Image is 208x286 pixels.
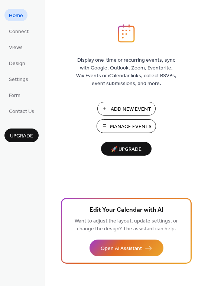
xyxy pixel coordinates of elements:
[9,44,23,52] span: Views
[4,73,33,85] a: Settings
[9,28,29,36] span: Connect
[90,240,163,256] button: Open AI Assistant
[9,92,20,100] span: Form
[110,123,152,131] span: Manage Events
[75,216,178,234] span: Want to adjust the layout, update settings, or change the design? The assistant can help.
[101,245,142,253] span: Open AI Assistant
[9,108,34,116] span: Contact Us
[4,57,30,69] a: Design
[97,102,156,116] button: Add New Event
[4,9,27,21] a: Home
[4,25,33,37] a: Connect
[9,60,25,68] span: Design
[4,41,27,53] a: Views
[4,89,25,101] a: Form
[4,105,39,117] a: Contact Us
[10,132,33,140] span: Upgrade
[90,205,163,215] span: Edit Your Calendar with AI
[111,105,151,113] span: Add New Event
[9,76,28,84] span: Settings
[118,24,135,43] img: logo_icon.svg
[9,12,23,20] span: Home
[76,56,176,88] span: Display one-time or recurring events, sync with Google, Outlook, Zoom, Eventbrite, Wix Events or ...
[4,129,39,142] button: Upgrade
[105,144,147,155] span: 🚀 Upgrade
[101,142,152,156] button: 🚀 Upgrade
[97,119,156,133] button: Manage Events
